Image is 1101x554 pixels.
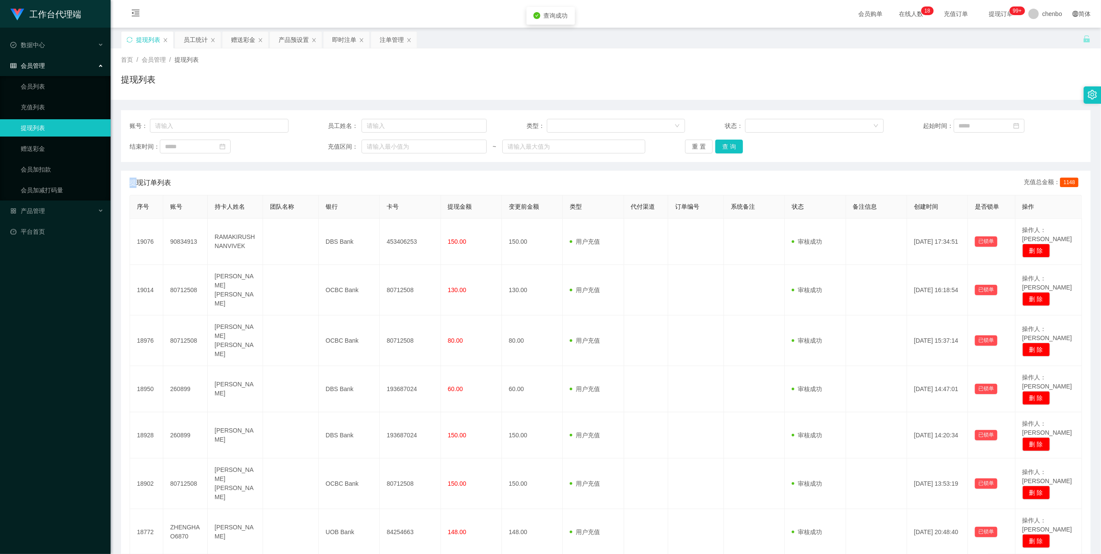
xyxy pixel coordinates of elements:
input: 请输入 [150,119,289,133]
span: 是否锁单 [975,203,999,210]
i: 图标: close [359,38,364,43]
div: 即时注单 [332,32,356,48]
td: 453406253 [380,219,441,265]
td: 18976 [130,315,163,366]
td: 80.00 [502,315,563,366]
img: logo.9652507e.png [10,9,24,21]
span: 审核成功 [792,385,822,392]
input: 请输入最小值为 [362,140,487,153]
i: 图标: global [1072,11,1079,17]
a: 图标: dashboard平台首页 [10,223,104,240]
td: [DATE] 13:53:19 [907,458,968,509]
span: 用户充值 [570,385,600,392]
button: 删 除 [1022,244,1050,258]
span: 用户充值 [570,337,600,344]
span: 操作人：[PERSON_NAME] [1022,517,1072,533]
td: OCBC Bank [319,315,380,366]
a: 提现列表 [21,119,104,137]
td: [PERSON_NAME] [208,412,263,458]
button: 已锁单 [975,285,997,295]
i: 图标: calendar [219,143,225,150]
div: 赠送彩金 [231,32,255,48]
span: 用户充值 [570,432,600,439]
span: 产品管理 [10,207,45,214]
td: 19076 [130,219,163,265]
span: 用户充值 [570,238,600,245]
td: 80712508 [163,458,208,509]
span: 结束时间： [130,142,160,151]
button: 已锁单 [975,478,997,489]
a: 会员加减打码量 [21,181,104,199]
span: 提现列表 [175,56,199,63]
td: 193687024 [380,366,441,412]
span: 起始时间： [923,121,954,131]
span: 审核成功 [792,238,822,245]
span: 首页 [121,56,133,63]
span: 账号： [130,121,150,131]
td: DBS Bank [319,366,380,412]
i: 图标: close [406,38,412,43]
i: 图标: calendar [1013,123,1019,129]
i: 图标: close [311,38,317,43]
td: OCBC Bank [319,265,380,315]
td: [DATE] 16:18:54 [907,265,968,315]
span: 银行 [326,203,338,210]
span: 状态： [725,121,745,131]
span: 150.00 [448,238,466,245]
span: 变更前金额 [509,203,539,210]
input: 请输入 [362,119,487,133]
a: 工作台代理端 [10,10,81,17]
td: [DATE] 14:20:34 [907,412,968,458]
button: 删 除 [1022,391,1050,405]
i: icon: check-circle [533,12,540,19]
span: 提现订单 [984,11,1017,17]
i: 图标: menu-fold [121,0,150,28]
button: 已锁单 [975,335,997,346]
span: 80.00 [448,337,463,344]
span: 审核成功 [792,432,822,439]
a: 会员加扣款 [21,161,104,178]
span: 代付渠道 [631,203,655,210]
td: 80712508 [380,265,441,315]
span: 查询成功 [544,12,568,19]
td: [PERSON_NAME] [208,366,263,412]
i: 图标: close [163,38,168,43]
td: 18928 [130,412,163,458]
span: 1148 [1060,178,1079,187]
span: 系统备注 [731,203,755,210]
button: 已锁单 [975,430,997,440]
span: 130.00 [448,287,466,293]
td: 80712508 [380,315,441,366]
td: 260899 [163,412,208,458]
a: 赠送彩金 [21,140,104,157]
input: 请输入最大值为 [502,140,646,153]
td: [DATE] 14:47:01 [907,366,968,412]
td: [DATE] 17:34:51 [907,219,968,265]
div: 充值总金额： [1024,178,1082,188]
button: 删 除 [1022,292,1050,306]
span: 审核成功 [792,529,822,535]
span: 数据中心 [10,41,45,48]
span: 订单编号 [675,203,699,210]
i: 图标: sync [127,37,133,43]
td: [PERSON_NAME] [PERSON_NAME] [208,458,263,509]
i: 图标: down [675,123,680,129]
td: 150.00 [502,458,563,509]
td: OCBC Bank [319,458,380,509]
span: 操作 [1022,203,1034,210]
span: 充值区间： [328,142,361,151]
span: 操作人：[PERSON_NAME] [1022,226,1072,242]
h1: 工作台代理端 [29,0,81,28]
button: 已锁单 [975,384,997,394]
td: 90834913 [163,219,208,265]
i: 图标: table [10,63,16,69]
div: 提现列表 [136,32,160,48]
span: 提现金额 [448,203,472,210]
button: 已锁单 [975,236,997,247]
span: 卡号 [387,203,399,210]
td: 150.00 [502,219,563,265]
span: 用户充值 [570,287,600,293]
div: 注单管理 [380,32,404,48]
span: 类型 [570,203,582,210]
span: 备注信息 [853,203,877,210]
